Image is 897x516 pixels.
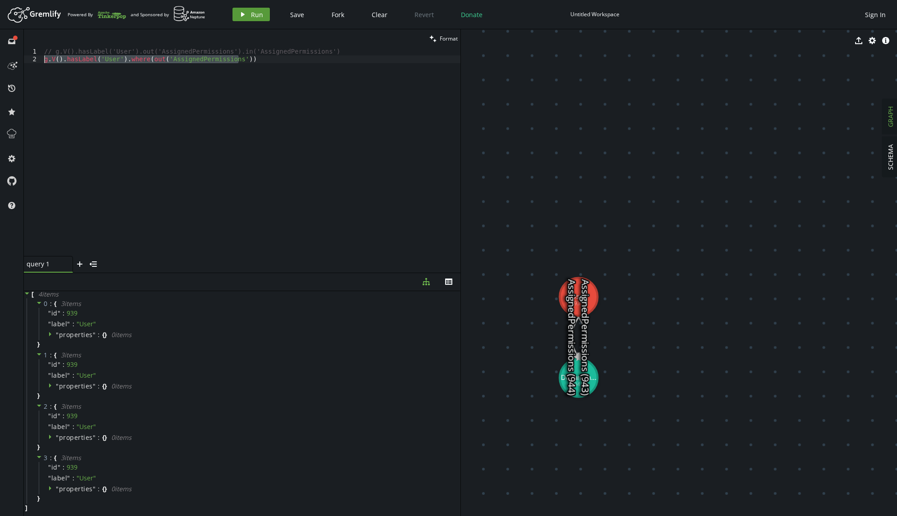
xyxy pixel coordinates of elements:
[50,402,52,411] span: :
[102,434,105,442] span: {
[561,373,596,382] tspan: Documen...
[105,382,107,390] span: }
[24,55,42,63] div: 2
[67,320,70,328] span: "
[56,433,59,442] span: "
[93,433,96,442] span: "
[63,361,64,369] span: :
[58,309,61,317] span: "
[44,453,48,462] span: 3
[372,10,387,19] span: Clear
[48,474,51,482] span: "
[38,290,59,298] span: 4 item s
[50,351,52,359] span: :
[67,422,70,431] span: "
[27,260,63,268] span: query 1
[77,474,96,482] span: " User "
[36,340,40,348] span: }
[73,371,74,379] span: :
[32,290,34,298] span: [
[50,300,52,308] span: :
[111,382,132,390] span: 0 item s
[102,331,105,339] span: {
[93,484,96,493] span: "
[232,8,270,21] button: Run
[48,309,51,317] span: "
[61,351,81,359] span: 3 item s
[48,371,51,379] span: "
[63,309,64,317] span: :
[36,392,40,400] span: }
[61,402,81,411] span: 3 item s
[131,6,205,23] div: and Sponsored by
[24,48,42,55] div: 1
[61,299,81,308] span: 3 item s
[454,8,489,21] button: Donate
[77,422,96,431] span: " User "
[54,300,56,308] span: {
[98,382,100,390] span: :
[48,463,51,471] span: "
[51,412,58,420] span: id
[59,433,93,442] span: properties
[98,485,100,493] span: :
[67,371,70,379] span: "
[24,504,27,512] span: ]
[365,8,394,21] button: Clear
[93,382,96,390] span: "
[73,423,74,431] span: :
[102,485,105,493] span: {
[865,10,886,19] span: Sign In
[77,320,96,328] span: " User "
[565,279,578,396] text: AssignedPermissions (944)
[58,463,61,471] span: "
[440,35,458,42] span: Format
[51,423,68,431] span: label
[102,382,105,390] span: {
[886,106,895,127] span: GRAPH
[63,463,64,471] span: :
[579,279,592,396] text: AssignedPermissions (943)
[73,320,74,328] span: :
[68,7,126,23] div: Powered By
[93,330,96,339] span: "
[51,463,58,471] span: id
[59,330,93,339] span: properties
[54,402,56,411] span: {
[414,10,434,19] span: Revert
[51,474,68,482] span: label
[67,474,70,482] span: "
[58,411,61,420] span: "
[54,351,56,359] span: {
[408,8,441,21] button: Revert
[105,331,107,339] span: }
[251,10,263,19] span: Run
[332,10,344,19] span: Fork
[570,11,619,18] div: Untitled Workspace
[173,6,205,22] img: AWS Neptune
[50,454,52,462] span: :
[98,434,100,442] span: :
[48,411,51,420] span: "
[36,443,40,451] span: }
[51,361,58,369] span: id
[111,330,132,339] span: 0 item s
[48,360,51,369] span: "
[77,371,96,379] span: " User "
[59,484,93,493] span: properties
[111,433,132,442] span: 0 item s
[283,8,311,21] button: Save
[105,434,107,442] span: }
[56,382,59,390] span: "
[105,485,107,493] span: }
[56,484,59,493] span: "
[461,10,483,19] span: Donate
[48,320,51,328] span: "
[44,402,48,411] span: 2
[44,299,48,308] span: 0
[48,422,51,431] span: "
[56,330,59,339] span: "
[36,494,40,502] span: }
[67,361,77,369] div: 939
[51,371,68,379] span: label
